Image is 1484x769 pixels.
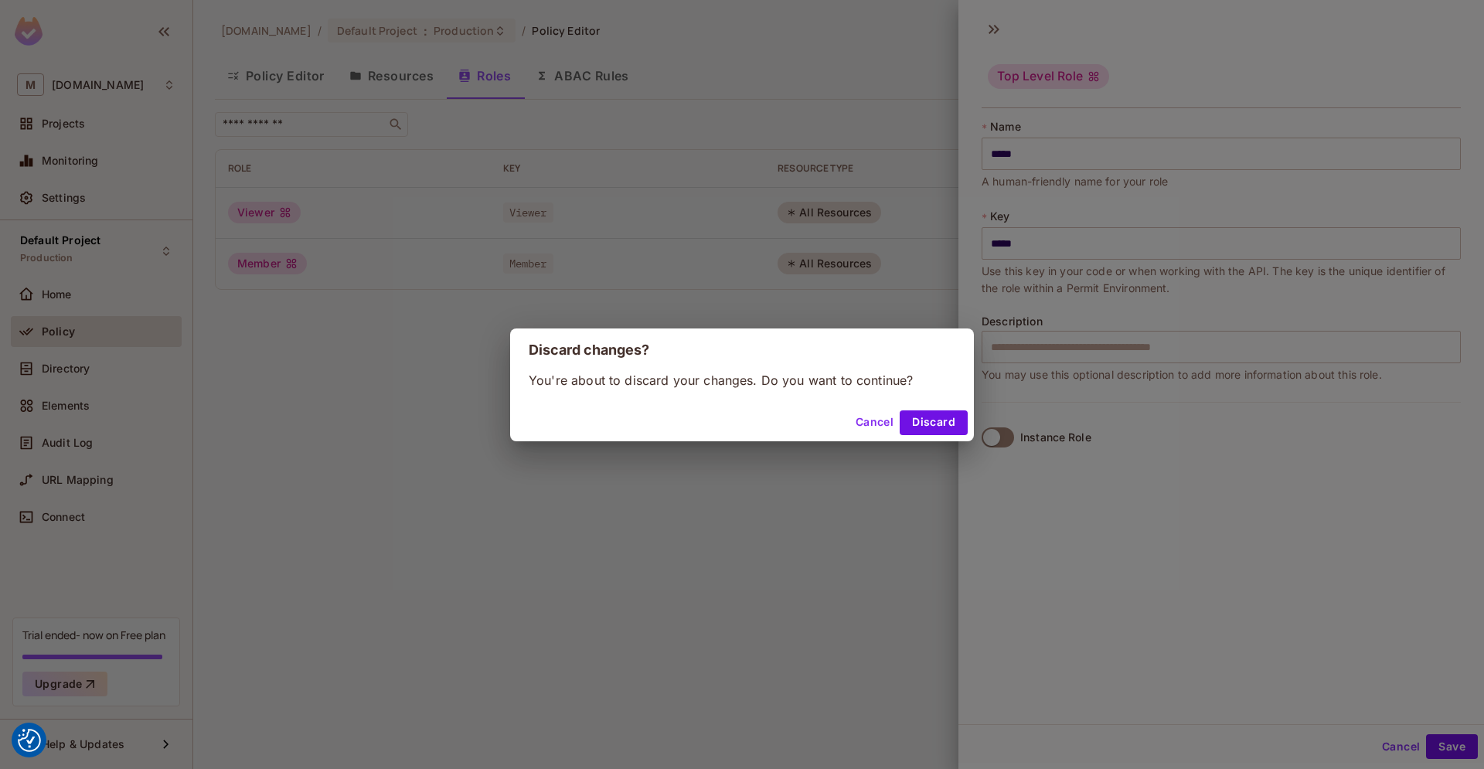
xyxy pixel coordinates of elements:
[849,410,900,435] button: Cancel
[900,410,968,435] button: Discard
[18,729,41,752] button: Consent Preferences
[529,372,955,389] p: You're about to discard your changes. Do you want to continue?
[18,729,41,752] img: Revisit consent button
[510,328,974,372] h2: Discard changes?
